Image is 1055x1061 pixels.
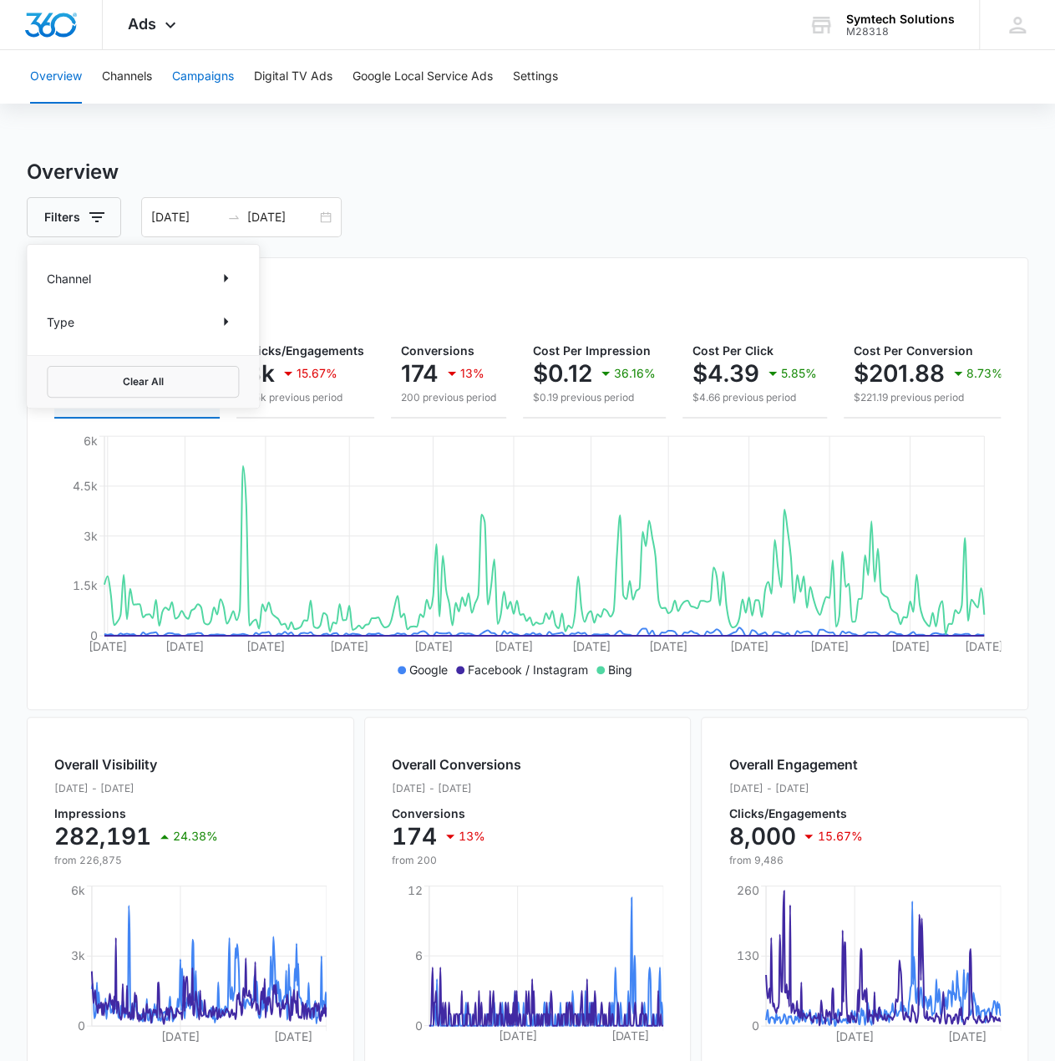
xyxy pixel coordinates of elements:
[649,639,687,653] tspan: [DATE]
[611,1029,650,1043] tspan: [DATE]
[966,368,1003,379] p: 8.73%
[730,639,768,653] tspan: [DATE]
[54,754,218,774] h2: Overall Visibility
[571,639,610,653] tspan: [DATE]
[692,390,817,405] p: $4.66 previous period
[781,368,817,379] p: 5.85%
[407,883,422,897] tspan: 12
[728,823,795,850] p: 8,000
[392,754,521,774] h2: Overall Conversions
[30,50,82,104] button: Overview
[413,639,452,653] tspan: [DATE]
[737,948,759,962] tspan: 130
[47,366,239,398] button: Clear All
[835,1029,874,1043] tspan: [DATE]
[160,1029,199,1043] tspan: [DATE]
[728,853,862,868] p: from 9,486
[692,360,759,387] p: $4.39
[212,265,239,292] button: Show Channel filters
[73,578,98,592] tspan: 1.5k
[608,661,632,678] p: Bing
[212,308,239,335] button: Show Type filters
[227,211,241,224] span: to
[728,781,862,796] p: [DATE] - [DATE]
[614,368,656,379] p: 36.16%
[495,639,533,653] tspan: [DATE]
[246,360,275,387] p: 8k
[151,208,221,226] input: Start date
[172,50,234,104] button: Campaigns
[854,360,945,387] p: $201.88
[54,823,151,850] p: 282,191
[297,368,337,379] p: 15.67%
[77,1018,84,1033] tspan: 0
[27,197,121,237] button: Filters
[392,823,437,850] p: 174
[401,343,474,358] span: Conversions
[84,528,98,542] tspan: 3k
[227,211,241,224] span: swap-right
[533,390,656,405] p: $0.19 previous period
[401,360,439,387] p: 174
[533,343,651,358] span: Cost Per Impression
[728,754,862,774] h2: Overall Engagement
[414,948,422,962] tspan: 6
[54,781,218,796] p: [DATE] - [DATE]
[90,628,98,642] tspan: 0
[817,830,862,842] p: 15.67%
[102,50,152,104] button: Channels
[54,808,218,820] p: Impressions
[84,433,98,447] tspan: 6k
[409,661,448,678] p: Google
[173,830,218,842] p: 24.38%
[392,781,521,796] p: [DATE] - [DATE]
[274,1029,312,1043] tspan: [DATE]
[752,1018,759,1033] tspan: 0
[70,883,84,897] tspan: 6k
[891,639,930,653] tspan: [DATE]
[246,639,285,653] tspan: [DATE]
[88,639,126,653] tspan: [DATE]
[468,661,588,678] p: Facebook / Instagram
[392,808,521,820] p: Conversions
[47,270,91,287] p: Channel
[692,343,773,358] span: Cost Per Click
[70,948,84,962] tspan: 3k
[460,368,484,379] p: 13%
[854,390,1003,405] p: $221.19 previous period
[498,1029,536,1043] tspan: [DATE]
[965,639,1003,653] tspan: [DATE]
[846,26,955,38] div: account id
[513,50,558,104] button: Settings
[459,830,485,842] p: 13%
[73,479,98,493] tspan: 4.5k
[353,50,493,104] button: Google Local Service Ads
[737,883,759,897] tspan: 260
[246,390,364,405] p: 9.5k previous period
[330,639,368,653] tspan: [DATE]
[247,208,317,226] input: End date
[128,15,156,33] span: Ads
[846,13,955,26] div: account name
[254,50,332,104] button: Digital TV Ads
[47,313,74,331] p: Type
[949,1029,987,1043] tspan: [DATE]
[728,808,862,820] p: Clicks/Engagements
[533,360,592,387] p: $0.12
[810,639,849,653] tspan: [DATE]
[392,853,521,868] p: from 200
[854,343,973,358] span: Cost Per Conversion
[54,853,218,868] p: from 226,875
[27,157,1029,187] h3: Overview
[246,343,364,358] span: Clicks/Engagements
[414,1018,422,1033] tspan: 0
[165,639,204,653] tspan: [DATE]
[401,390,496,405] p: 200 previous period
